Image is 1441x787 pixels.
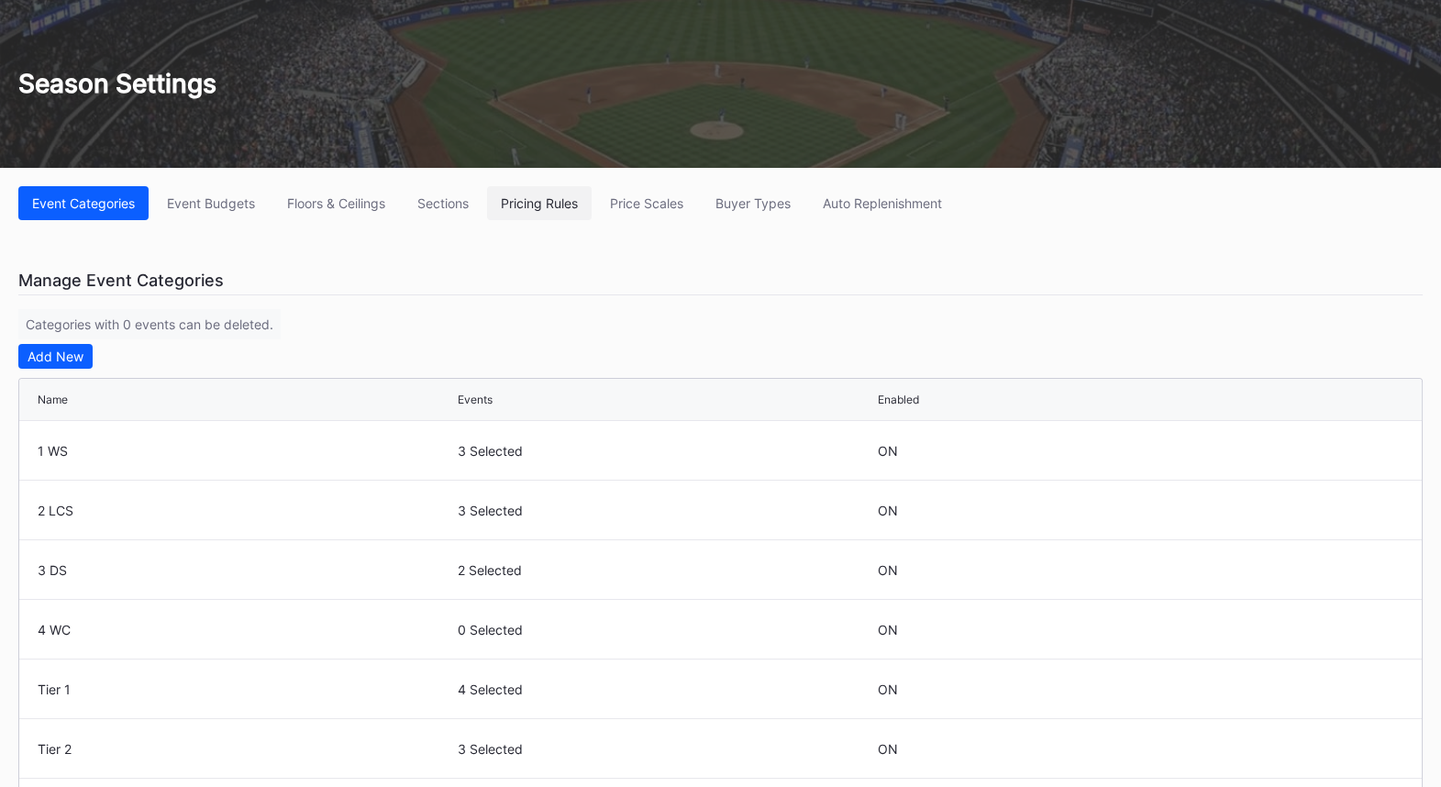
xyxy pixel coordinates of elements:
div: Tier 2 [38,741,453,757]
button: Price Scales [596,186,697,220]
div: Add New [28,349,83,364]
div: Buyer Types [715,195,791,211]
div: Event Categories [32,195,135,211]
div: 3 Selected [458,443,873,459]
div: Price Scales [610,195,683,211]
button: Buyer Types [702,186,804,220]
div: Event Budgets [167,195,255,211]
div: 2 LCS [38,503,453,518]
div: ON [878,741,898,757]
div: ON [878,682,898,697]
div: Categories with 0 events can be deleted. [18,309,281,339]
div: 4 WC [38,622,453,637]
div: 0 Selected [458,622,873,637]
button: Event Categories [18,186,149,220]
div: Auto Replenishment [823,195,942,211]
div: 3 Selected [458,741,873,757]
div: Enabled [878,393,919,406]
div: Manage Event Categories [18,266,1423,295]
button: Add New [18,344,93,369]
div: 3 Selected [458,503,873,518]
div: 4 Selected [458,682,873,697]
button: Auto Replenishment [809,186,956,220]
div: Name [38,393,68,406]
div: ON [878,503,898,518]
button: Pricing Rules [487,186,592,220]
button: Floors & Ceilings [273,186,399,220]
div: 3 DS [38,562,453,578]
div: Events [458,393,493,406]
div: 1 WS [38,443,453,459]
button: Event Budgets [153,186,269,220]
div: ON [878,622,898,637]
button: Sections [404,186,482,220]
div: Sections [417,195,469,211]
div: ON [878,443,898,459]
div: ON [878,562,898,578]
div: Floors & Ceilings [287,195,385,211]
div: Pricing Rules [501,195,578,211]
div: Tier 1 [38,682,453,697]
div: 2 Selected [458,562,873,578]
